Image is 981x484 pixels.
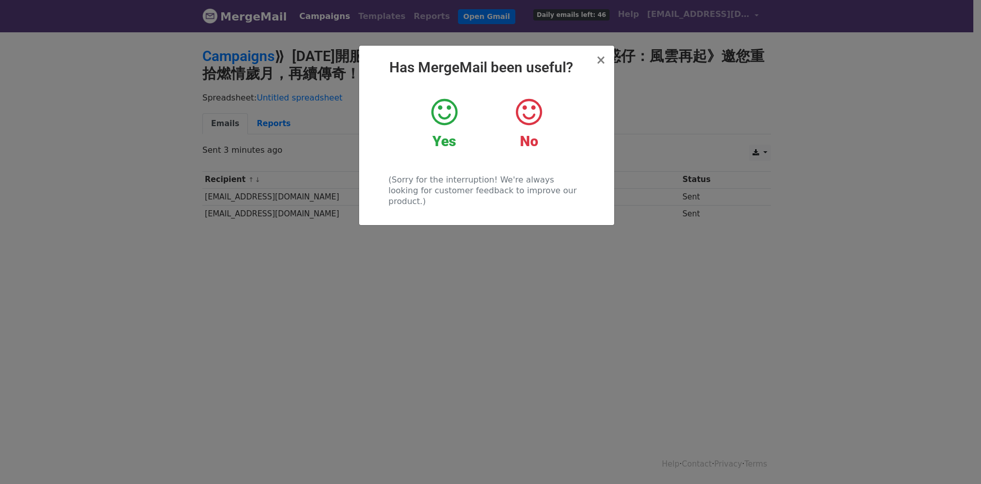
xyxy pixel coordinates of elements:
a: Yes [410,97,479,150]
h2: Has MergeMail been useful? [367,59,606,76]
a: No [494,97,563,150]
p: (Sorry for the interruption! We're always looking for customer feedback to improve our product.) [388,174,585,207]
button: Close [596,54,606,66]
strong: Yes [432,133,456,150]
span: × [596,53,606,67]
strong: No [520,133,538,150]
